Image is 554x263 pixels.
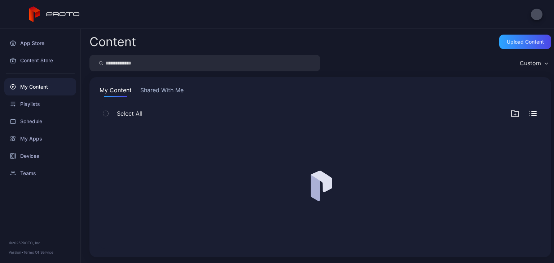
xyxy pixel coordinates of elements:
[139,86,185,97] button: Shared With Me
[89,36,136,48] div: Content
[4,95,76,113] a: Playlists
[4,130,76,147] a: My Apps
[23,250,53,254] a: Terms Of Service
[4,78,76,95] a: My Content
[4,52,76,69] a: Content Store
[4,113,76,130] a: Schedule
[4,165,76,182] a: Teams
[117,109,142,118] span: Select All
[507,39,544,45] div: Upload Content
[9,240,72,246] div: © 2025 PROTO, Inc.
[98,86,133,97] button: My Content
[4,147,76,165] a: Devices
[516,55,551,71] button: Custom
[499,35,551,49] button: Upload Content
[4,35,76,52] a: App Store
[520,59,541,67] div: Custom
[9,250,23,254] span: Version •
